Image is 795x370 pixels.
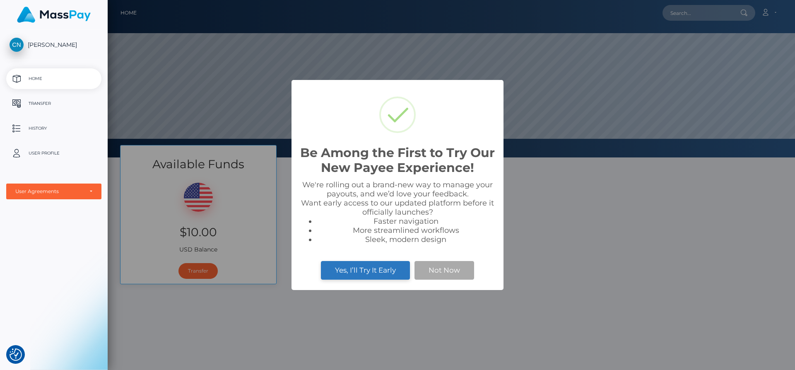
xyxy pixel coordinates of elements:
li: More streamlined workflows [316,226,495,235]
h2: Be Among the First to Try Our New Payee Experience! [300,145,495,175]
span: [PERSON_NAME] [6,41,101,48]
p: Home [10,73,98,85]
div: We're rolling out a brand-new way to manage your payouts, and we’d love your feedback. Want early... [300,180,495,244]
button: Consent Preferences [10,348,22,361]
button: Yes, I’ll Try It Early [321,261,410,279]
img: MassPay [17,7,91,23]
button: Not Now [414,261,474,279]
li: Faster navigation [316,217,495,226]
li: Sleek, modern design [316,235,495,244]
div: User Agreements [15,188,83,195]
button: User Agreements [6,184,101,199]
p: User Profile [10,147,98,160]
p: Transfer [10,97,98,110]
img: Revisit consent button [10,348,22,361]
p: History [10,122,98,135]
